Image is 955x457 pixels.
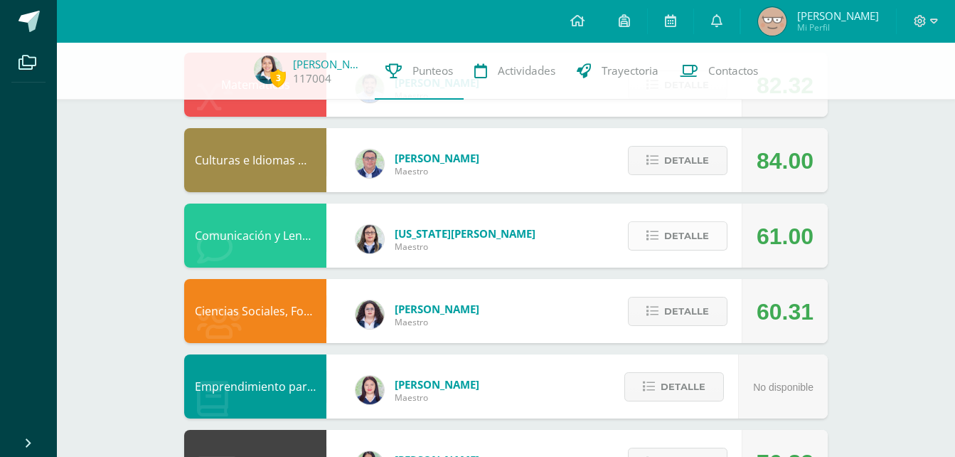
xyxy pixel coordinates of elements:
[184,354,326,419] div: Emprendimiento para la Productividad
[757,204,813,268] div: 61.00
[708,63,758,78] span: Contactos
[395,316,479,328] span: Maestro
[757,129,813,193] div: 84.00
[498,63,555,78] span: Actividades
[753,382,813,393] span: No disponible
[395,302,479,316] span: [PERSON_NAME]
[628,221,727,251] button: Detalle
[184,204,326,268] div: Comunicación y Lenguaje, Idioma Extranjero: Inglés
[757,280,813,344] div: 60.31
[184,128,326,192] div: Culturas e Idiomas Mayas, Garífuna o Xinka
[395,377,479,392] span: [PERSON_NAME]
[602,63,658,78] span: Trayectoria
[566,43,669,100] a: Trayectoria
[270,69,286,87] span: 3
[356,376,384,404] img: a452c7054714546f759a1a740f2e8572.png
[375,43,464,100] a: Punteos
[412,63,453,78] span: Punteos
[464,43,566,100] a: Actividades
[628,297,727,326] button: Detalle
[356,149,384,178] img: c1c1b07ef08c5b34f56a5eb7b3c08b85.png
[293,57,364,71] a: [PERSON_NAME]
[669,43,769,100] a: Contactos
[395,392,479,404] span: Maestro
[797,21,879,33] span: Mi Perfil
[395,151,479,165] span: [PERSON_NAME]
[628,146,727,175] button: Detalle
[395,241,535,253] span: Maestro
[664,147,709,174] span: Detalle
[356,225,384,253] img: 1236d6cb50aae1d88f44d681ddc5842d.png
[395,226,535,241] span: [US_STATE][PERSON_NAME]
[395,165,479,177] span: Maestro
[664,223,709,249] span: Detalle
[293,71,331,86] a: 117004
[356,300,384,329] img: ba02aa29de7e60e5f6614f4096ff8928.png
[184,279,326,343] div: Ciencias Sociales, Formación Ciudadana e Interculturalidad
[758,7,786,36] img: 66e65aae75ac9ec1477066b33491d903.png
[661,374,705,400] span: Detalle
[797,9,879,23] span: [PERSON_NAME]
[254,56,282,84] img: 329c4521d3eb819048c062a761c85bb8.png
[664,298,709,325] span: Detalle
[624,372,724,401] button: Detalle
